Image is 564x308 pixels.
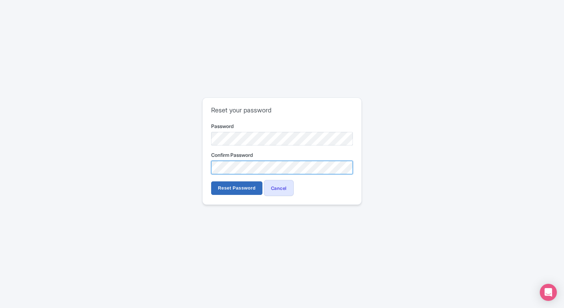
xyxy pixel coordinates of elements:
label: Password [211,122,353,130]
label: Confirm Password [211,151,353,159]
a: Cancel [264,180,294,196]
h2: Reset your password [211,106,353,114]
input: Reset Password [211,181,262,195]
div: Open Intercom Messenger [540,284,557,301]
